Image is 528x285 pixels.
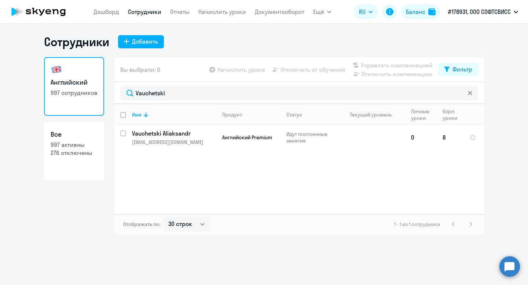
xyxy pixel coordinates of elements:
div: Имя [132,111,142,118]
button: RU [354,4,378,19]
div: Фильтр [452,65,472,74]
p: Vauchetski Aliaksandr [132,129,215,137]
div: Продукт [222,111,280,118]
p: 276 отключены [51,149,98,157]
button: Балансbalance [401,4,440,19]
td: 0 [405,125,437,149]
p: [EMAIL_ADDRESS][DOMAIN_NAME] [132,139,216,145]
span: Отображать по: [123,221,160,227]
div: Продукт [222,111,242,118]
div: Добавить [132,37,158,46]
div: Личные уроки [411,108,436,121]
div: Корп. уроки [443,108,463,121]
div: Текущий уровень [350,111,392,118]
input: Поиск по имени, email, продукту или статусу [120,86,478,100]
div: Корп. уроки [443,108,458,121]
h3: Все [51,130,98,139]
a: Документооборот [255,8,304,15]
div: Имя [132,111,216,118]
a: Vauchetski Aliaksandr [132,129,216,137]
span: Вы выбрали: 0 [120,65,160,74]
h1: Сотрудники [44,34,109,49]
span: 1 - 1 из 1 сотрудника [394,221,440,227]
span: RU [359,7,366,16]
div: Баланс [406,7,425,16]
td: 8 [437,125,463,149]
a: Дашборд [93,8,119,15]
button: #178931, ООО СОФТСВИСС [444,3,522,21]
a: Сотрудники [128,8,161,15]
img: balance [428,8,436,15]
p: 997 сотрудников [51,89,98,97]
button: Ещё [313,4,331,19]
button: Фильтр [439,63,478,76]
a: Начислить уроки [198,8,246,15]
div: Текущий уровень [343,111,405,118]
span: Ещё [313,7,324,16]
p: #178931, ООО СОФТСВИСС [448,7,511,16]
h3: Английский [51,78,98,87]
div: Личные уроки [411,108,432,121]
span: Английский Premium [222,134,272,141]
p: 997 активны [51,141,98,149]
img: english [51,64,62,75]
div: Статус [286,111,302,118]
a: Отчеты [170,8,190,15]
p: Идут постоянные занятия [286,131,337,144]
div: Статус [286,111,337,118]
a: Все997 активны276 отключены [44,122,104,180]
button: Добавить [118,35,164,48]
a: Английский997 сотрудников [44,57,104,116]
